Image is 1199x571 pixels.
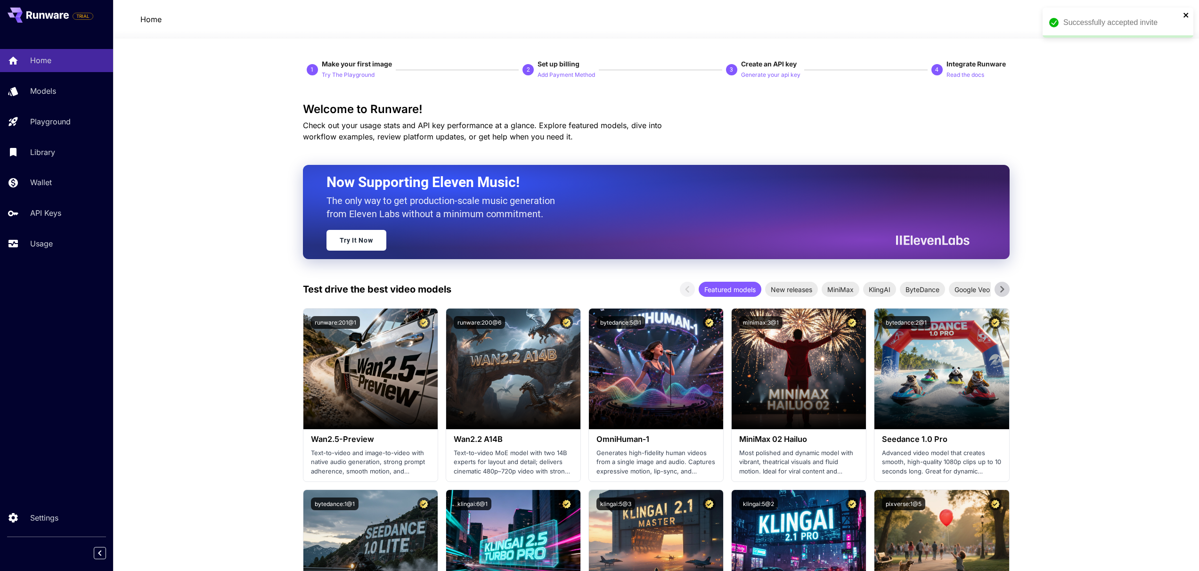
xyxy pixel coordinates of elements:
[140,14,162,25] nav: breadcrumb
[882,498,925,510] button: pixverse:1@5
[596,498,635,510] button: klingai:5@3
[30,55,51,66] p: Home
[765,285,818,294] span: New releases
[311,435,430,444] h3: Wan2.5-Preview
[311,449,430,476] p: Text-to-video and image-to-video with native audio generation, strong prompt adherence, smooth mo...
[303,103,1010,116] h3: Welcome to Runware!
[882,316,930,329] button: bytedance:2@1
[446,309,580,429] img: alt
[741,60,797,68] span: Create an API key
[703,498,716,510] button: Certified Model – Vetted for best performance and includes a commercial license.
[1183,11,1190,19] button: close
[949,285,995,294] span: Google Veo
[454,435,573,444] h3: Wan2.2 A14B
[454,316,505,329] button: runware:200@6
[30,207,61,219] p: API Keys
[822,285,859,294] span: MiniMax
[527,65,530,74] p: 2
[739,435,858,444] h3: MiniMax 02 Hailuo
[101,545,113,562] div: Collapse sidebar
[741,71,800,80] p: Generate your api key
[935,65,938,74] p: 4
[846,498,858,510] button: Certified Model – Vetted for best performance and includes a commercial license.
[417,316,430,329] button: Certified Model – Vetted for best performance and includes a commercial license.
[739,498,778,510] button: klingai:5@2
[417,498,430,510] button: Certified Model – Vetted for best performance and includes a commercial license.
[322,69,375,80] button: Try The Playground
[989,316,1002,329] button: Certified Model – Vetted for best performance and includes a commercial license.
[538,71,595,80] p: Add Payment Method
[311,498,359,510] button: bytedance:1@1
[989,498,1002,510] button: Certified Model – Vetted for best performance and includes a commercial license.
[699,285,761,294] span: Featured models
[303,309,438,429] img: alt
[454,449,573,476] p: Text-to-video MoE model with two 14B experts for layout and detail; delivers cinematic 480p–720p ...
[874,309,1009,429] img: alt
[538,60,579,68] span: Set up billing
[30,147,55,158] p: Library
[326,194,562,220] p: The only way to get production-scale music generation from Eleven Labs without a minimum commitment.
[140,14,162,25] a: Home
[846,316,858,329] button: Certified Model – Vetted for best performance and includes a commercial license.
[30,238,53,249] p: Usage
[739,316,783,329] button: minimax:3@1
[699,282,761,297] div: Featured models
[1063,17,1180,28] div: Successfully accepted invite
[949,282,995,297] div: Google Veo
[73,10,93,22] span: Add your payment card to enable full platform functionality.
[326,173,962,191] h2: Now Supporting Eleven Music!
[732,309,866,429] img: alt
[30,116,71,127] p: Playground
[30,512,58,523] p: Settings
[538,69,595,80] button: Add Payment Method
[863,285,896,294] span: KlingAI
[326,230,386,251] a: Try It Now
[322,71,375,80] p: Try The Playground
[882,449,1001,476] p: Advanced video model that creates smooth, high-quality 1080p clips up to 10 seconds long. Great f...
[30,85,56,97] p: Models
[741,69,800,80] button: Generate your api key
[882,435,1001,444] h3: Seedance 1.0 Pro
[900,285,945,294] span: ByteDance
[946,71,984,80] p: Read the docs
[303,121,662,141] span: Check out your usage stats and API key performance at a glance. Explore featured models, dive int...
[311,316,360,329] button: runware:201@1
[303,282,451,296] p: Test drive the best video models
[310,65,314,74] p: 1
[596,435,716,444] h3: OmniHuman‑1
[73,13,93,20] span: TRIAL
[560,498,573,510] button: Certified Model – Vetted for best performance and includes a commercial license.
[703,316,716,329] button: Certified Model – Vetted for best performance and includes a commercial license.
[30,177,52,188] p: Wallet
[454,498,491,510] button: klingai:6@1
[730,65,733,74] p: 3
[822,282,859,297] div: MiniMax
[560,316,573,329] button: Certified Model – Vetted for best performance and includes a commercial license.
[94,547,106,559] button: Collapse sidebar
[946,60,1006,68] span: Integrate Runware
[322,60,392,68] span: Make your first image
[596,316,645,329] button: bytedance:5@1
[739,449,858,476] p: Most polished and dynamic model with vibrant, theatrical visuals and fluid motion. Ideal for vira...
[863,282,896,297] div: KlingAI
[900,282,945,297] div: ByteDance
[946,69,984,80] button: Read the docs
[765,282,818,297] div: New releases
[596,449,716,476] p: Generates high-fidelity human videos from a single image and audio. Captures expressive motion, l...
[589,309,723,429] img: alt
